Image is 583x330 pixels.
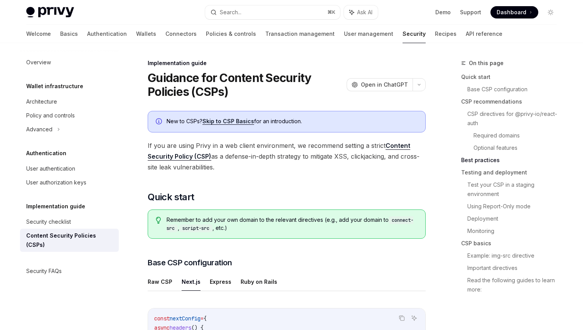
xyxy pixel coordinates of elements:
[26,25,51,43] a: Welcome
[206,25,256,43] a: Policies & controls
[461,166,563,179] a: Testing and deployment
[357,8,372,16] span: Ask AI
[202,118,254,125] a: Skip to CSP Basics
[490,6,538,18] a: Dashboard
[148,273,172,291] button: Raw CSP
[435,25,457,43] a: Recipes
[26,58,51,67] div: Overview
[361,81,408,89] span: Open in ChatGPT
[148,257,232,268] span: Base CSP configuration
[26,164,75,173] div: User authentication
[26,266,62,276] div: Security FAQs
[26,7,74,18] img: light logo
[265,25,335,43] a: Transaction management
[20,264,119,278] a: Security FAQs
[467,179,563,200] a: Test your CSP in a staging environment
[26,231,114,250] div: Content Security Policies (CSPs)
[344,5,378,19] button: Ask AI
[26,178,86,187] div: User authorization keys
[466,25,502,43] a: API reference
[136,25,156,43] a: Wallets
[461,95,563,108] a: CSP recommendations
[467,200,563,213] a: Using Report-Only mode
[241,273,277,291] button: Ruby on Rails
[467,108,563,129] a: CSP directives for @privy-io/react-auth
[148,59,426,67] div: Implementation guide
[347,78,413,91] button: Open in ChatGPT
[409,313,419,323] button: Ask AI
[469,59,504,68] span: On this page
[182,273,201,291] button: Next.js
[205,5,340,19] button: Search...⌘K
[473,142,563,154] a: Optional features
[467,213,563,225] a: Deployment
[20,95,119,109] a: Architecture
[467,250,563,262] a: Example: img-src directive
[435,8,451,16] a: Demo
[167,117,418,126] div: New to CSPs? for an introduction.
[156,217,161,224] svg: Tip
[403,25,426,43] a: Security
[26,111,75,120] div: Policy and controls
[26,202,85,211] h5: Implementation guide
[154,315,170,322] span: const
[26,149,66,158] h5: Authentication
[156,118,163,126] svg: Info
[20,176,119,189] a: User authorization keys
[344,25,393,43] a: User management
[167,216,418,232] span: Remember to add your own domain to the relevant directives (e.g., add your domain to , , etc.)
[60,25,78,43] a: Basics
[26,97,57,106] div: Architecture
[201,315,204,322] span: =
[26,125,52,134] div: Advanced
[26,217,71,226] div: Security checklist
[327,9,335,15] span: ⌘ K
[148,191,194,203] span: Quick start
[204,315,207,322] span: {
[179,224,212,232] code: script-src
[210,273,231,291] button: Express
[461,237,563,250] a: CSP basics
[467,83,563,95] a: Base CSP configuration
[165,25,197,43] a: Connectors
[461,71,563,83] a: Quick start
[87,25,127,43] a: Authentication
[20,229,119,252] a: Content Security Policies (CSPs)
[20,215,119,229] a: Security checklist
[20,55,119,69] a: Overview
[473,129,563,142] a: Required domains
[467,262,563,274] a: Important directives
[467,225,563,237] a: Monitoring
[461,154,563,166] a: Best practices
[220,8,241,17] div: Search...
[148,71,344,99] h1: Guidance for Content Security Policies (CSPs)
[460,8,481,16] a: Support
[20,109,119,122] a: Policy and controls
[170,315,201,322] span: nextConfig
[397,313,407,323] button: Copy the contents from the code block
[544,6,557,18] button: Toggle dark mode
[26,82,83,91] h5: Wallet infrastructure
[167,216,413,232] code: connect-src
[497,8,526,16] span: Dashboard
[148,140,426,173] span: If you are using Privy in a web client environment, we recommend setting a strict as a defense-in...
[20,162,119,176] a: User authentication
[467,274,563,296] a: Read the following guides to learn more:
